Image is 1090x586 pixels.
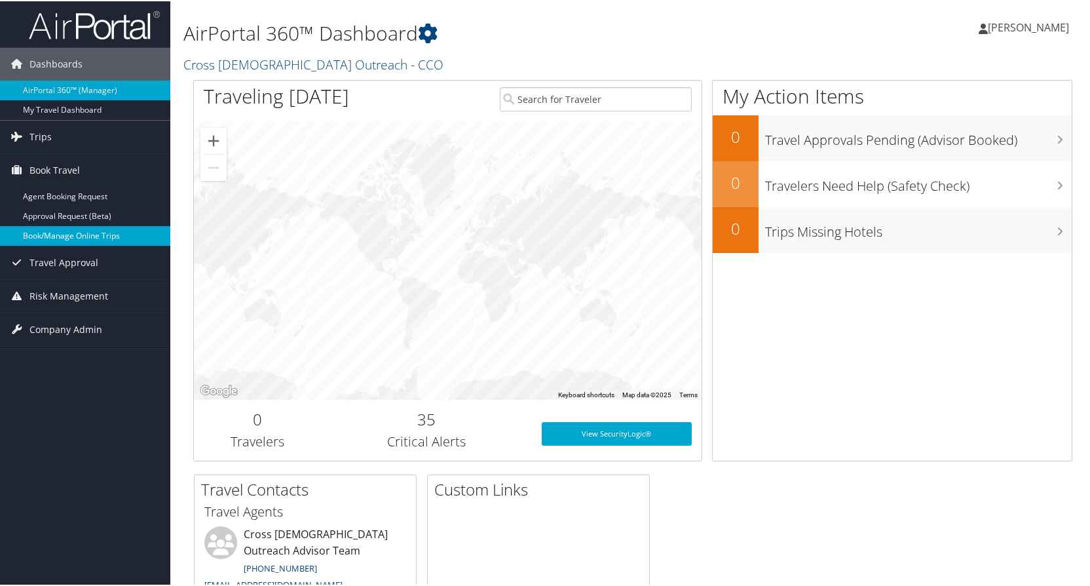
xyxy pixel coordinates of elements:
[200,127,227,153] button: Zoom in
[29,312,102,345] span: Company Admin
[183,18,783,46] h1: AirPortal 360™ Dashboard
[713,206,1072,252] a: 0Trips Missing Hotels
[29,245,98,278] span: Travel Approval
[622,390,671,397] span: Map data ©2025
[988,19,1069,33] span: [PERSON_NAME]
[542,421,691,444] a: View SecurityLogic®
[713,170,759,193] h2: 0
[197,381,240,399] img: Google
[713,125,759,147] h2: 0
[29,119,52,152] span: Trips
[197,381,240,399] a: Open this area in Google Maps (opens a new window)
[765,215,1072,240] h3: Trips Missing Hotels
[331,407,523,429] h2: 35
[765,123,1072,148] h3: Travel Approvals Pending (Advisor Booked)
[204,81,349,109] h1: Traveling [DATE]
[183,54,447,72] a: Cross [DEMOGRAPHIC_DATA] Outreach - CCO
[331,431,523,450] h3: Critical Alerts
[434,477,649,499] h2: Custom Links
[29,9,160,39] img: airportal-logo.png
[200,153,227,180] button: Zoom out
[679,390,698,397] a: Terms (opens in new tab)
[713,81,1072,109] h1: My Action Items
[713,216,759,239] h2: 0
[765,169,1072,194] h3: Travelers Need Help (Safety Check)
[713,114,1072,160] a: 0Travel Approvals Pending (Advisor Booked)
[204,501,406,520] h3: Travel Agents
[204,407,311,429] h2: 0
[29,279,108,311] span: Risk Management
[29,153,80,186] span: Book Travel
[244,561,317,573] a: [PHONE_NUMBER]
[713,160,1072,206] a: 0Travelers Need Help (Safety Check)
[979,7,1082,46] a: [PERSON_NAME]
[201,477,416,499] h2: Travel Contacts
[29,47,83,79] span: Dashboards
[204,431,311,450] h3: Travelers
[558,389,614,399] button: Keyboard shortcuts
[500,86,692,110] input: Search for Traveler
